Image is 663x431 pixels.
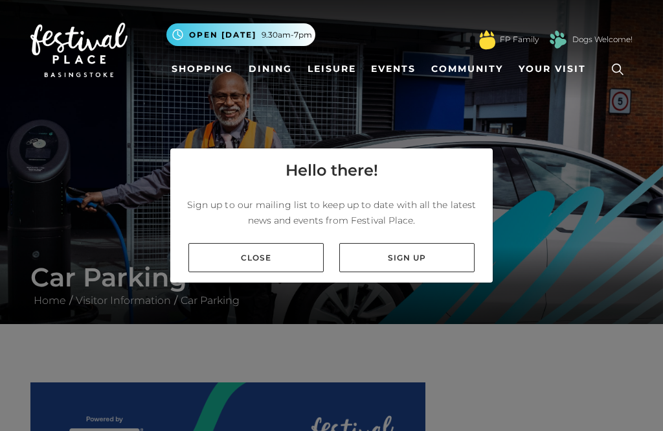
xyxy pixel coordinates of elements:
a: Close [188,243,324,272]
a: Community [426,57,508,81]
a: Dining [243,57,297,81]
p: Sign up to our mailing list to keep up to date with all the latest news and events from Festival ... [181,197,482,228]
a: Dogs Welcome! [572,34,633,45]
span: 9.30am-7pm [262,29,312,41]
a: FP Family [500,34,539,45]
a: Events [366,57,421,81]
a: Sign up [339,243,475,272]
span: Open [DATE] [189,29,256,41]
button: Open [DATE] 9.30am-7pm [166,23,315,46]
a: Shopping [166,57,238,81]
a: Leisure [302,57,361,81]
a: Your Visit [513,57,598,81]
span: Your Visit [519,62,586,76]
h4: Hello there! [286,159,378,182]
img: Festival Place Logo [30,23,128,77]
